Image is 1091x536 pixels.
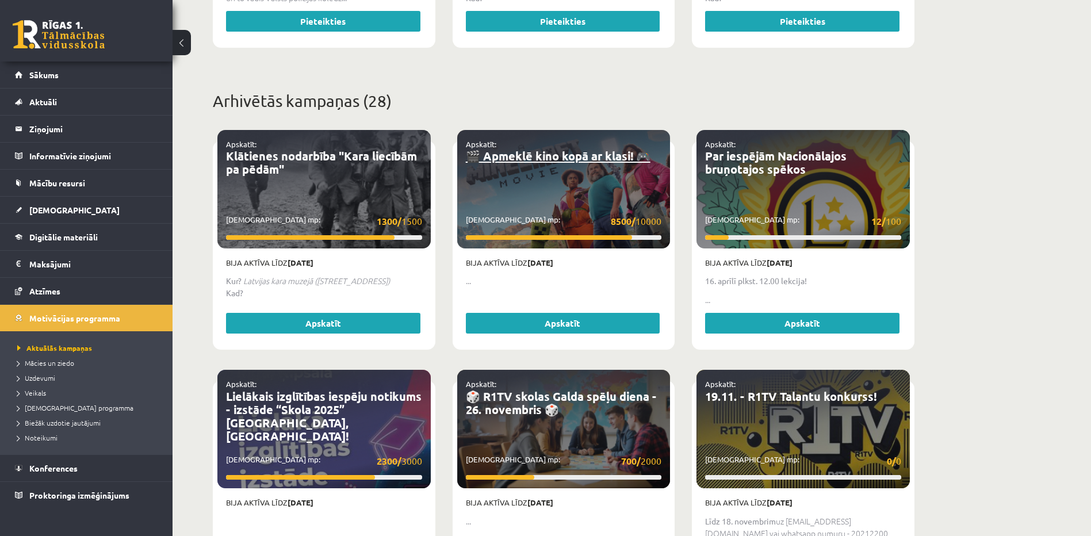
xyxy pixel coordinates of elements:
[243,275,390,286] em: Latvijas kara muzejā ([STREET_ADDRESS])
[17,432,161,443] a: Noteikumi
[17,388,161,398] a: Veikals
[226,389,422,443] a: Lielākais izglītības iespēju notikums - izstāde “Skola 2025” [GEOGRAPHIC_DATA], [GEOGRAPHIC_DATA]!
[29,232,98,242] span: Digitālie materiāli
[621,455,641,467] strong: 700/
[288,497,313,507] strong: [DATE]
[705,148,847,177] a: Par iespējām Nacionālajos bruņotajos spēkos
[29,116,158,142] legend: Ziņojumi
[377,455,401,467] strong: 2300/
[705,11,899,32] a: Pieteikties
[871,214,901,228] span: 100
[621,454,661,468] span: 2000
[466,379,496,389] a: Apskatīt:
[17,373,161,383] a: Uzdevumi
[226,313,420,334] a: Apskatīt
[705,139,736,149] a: Apskatīt:
[466,497,662,508] p: Bija aktīva līdz
[226,257,422,269] p: Bija aktīva līdz
[705,454,901,468] p: [DEMOGRAPHIC_DATA] mp:
[705,294,901,306] p: ...
[527,258,553,267] strong: [DATE]
[29,178,85,188] span: Mācību resursi
[466,515,662,527] p: ...
[15,62,158,88] a: Sākums
[705,257,901,269] p: Bija aktīva līdz
[15,197,158,223] a: [DEMOGRAPHIC_DATA]
[17,403,133,412] span: [DEMOGRAPHIC_DATA] programma
[17,373,55,382] span: Uzdevumi
[29,97,57,107] span: Aktuāli
[611,215,636,227] strong: 8500/
[17,418,101,427] span: Biežāk uzdotie jautājumi
[466,11,660,32] a: Pieteikties
[226,454,422,468] p: [DEMOGRAPHIC_DATA] mp:
[466,214,662,228] p: [DEMOGRAPHIC_DATA] mp:
[15,224,158,250] a: Digitālie materiāli
[705,214,901,228] p: [DEMOGRAPHIC_DATA] mp:
[705,275,807,286] strong: 16. aprīlī plkst. 12.00 lekcija!
[17,403,161,413] a: [DEMOGRAPHIC_DATA] programma
[29,251,158,277] legend: Maksājumi
[15,455,158,481] a: Konferences
[15,143,158,169] a: Informatīvie ziņojumi
[705,389,876,404] a: 19.11. - R1TV Talantu konkurss!
[29,490,129,500] span: Proktoringa izmēģinājums
[29,463,78,473] span: Konferences
[15,278,158,304] a: Atzīmes
[29,313,120,323] span: Motivācijas programma
[13,20,105,49] a: Rīgas 1. Tālmācības vidusskola
[15,116,158,142] a: Ziņojumi
[705,379,736,389] a: Apskatīt:
[705,516,776,526] strong: Līdz 18. novembrim
[871,215,886,227] strong: 12/
[29,70,59,80] span: Sākums
[288,258,313,267] strong: [DATE]
[17,433,58,442] span: Noteikumi
[226,497,422,508] p: Bija aktīva līdz
[213,89,914,113] p: Arhivētās kampaņas (28)
[767,258,793,267] strong: [DATE]
[705,497,901,508] p: Bija aktīva līdz
[226,214,422,228] p: [DEMOGRAPHIC_DATA] mp:
[17,343,161,353] a: Aktuālās kampaņas
[887,455,896,467] strong: 0/
[17,358,74,367] span: Mācies un ziedo
[466,313,660,334] a: Apskatīt
[17,358,161,368] a: Mācies un ziedo
[466,275,662,287] p: ...
[15,89,158,115] a: Aktuāli
[377,215,401,227] strong: 1300/
[226,148,417,177] a: Klātienes nodarbība "Kara liecībām pa pēdām"
[705,313,899,334] a: Apskatīt
[15,251,158,277] a: Maksājumi
[226,379,257,389] a: Apskatīt:
[887,454,901,468] span: 0
[226,288,243,298] strong: Kad?
[17,388,46,397] span: Veikals
[466,257,662,269] p: Bija aktīva līdz
[611,214,661,228] span: 10000
[466,148,650,163] a: 🎬 Apmeklē kino kopā ar klasi! 🎮
[29,143,158,169] legend: Informatīvie ziņojumi
[29,286,60,296] span: Atzīmes
[17,418,161,428] a: Biežāk uzdotie jautājumi
[527,497,553,507] strong: [DATE]
[377,454,422,468] span: 3000
[15,305,158,331] a: Motivācijas programma
[15,482,158,508] a: Proktoringa izmēģinājums
[466,389,657,417] a: 🎲 R1TV skolas Galda spēļu diena - 26. novembris 🎲
[767,497,793,507] strong: [DATE]
[29,205,120,215] span: [DEMOGRAPHIC_DATA]
[466,454,662,468] p: [DEMOGRAPHIC_DATA] mp:
[377,214,422,228] span: 1500
[226,275,242,286] strong: Kur?
[226,139,257,149] a: Apskatīt:
[466,139,496,149] a: Apskatīt:
[15,170,158,196] a: Mācību resursi
[17,343,92,353] span: Aktuālās kampaņas
[226,11,420,32] a: Pieteikties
